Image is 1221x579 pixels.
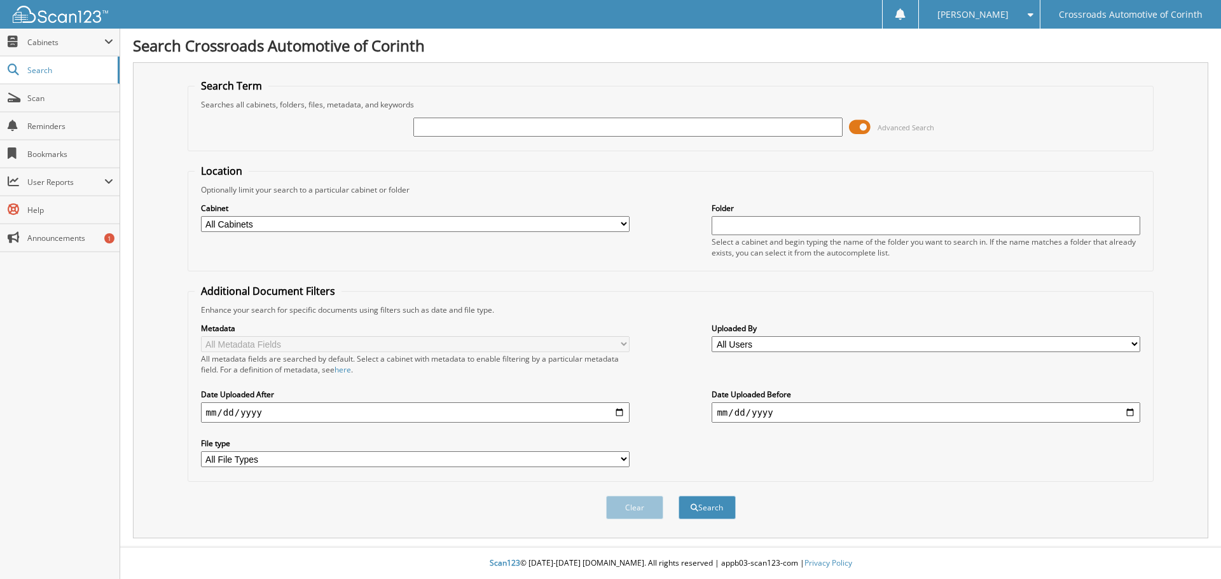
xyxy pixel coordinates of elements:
div: Select a cabinet and begin typing the name of the folder you want to search in. If the name match... [712,236,1140,258]
label: Folder [712,203,1140,214]
label: Date Uploaded Before [712,389,1140,400]
label: Cabinet [201,203,630,214]
div: Optionally limit your search to a particular cabinet or folder [195,184,1147,195]
input: start [201,402,630,423]
div: 1 [104,233,114,243]
div: All metadata fields are searched by default. Select a cabinet with metadata to enable filtering b... [201,353,630,375]
a: here [335,364,351,375]
button: Search [679,496,736,519]
label: File type [201,438,630,449]
input: end [712,402,1140,423]
span: Reminders [27,121,113,132]
div: Searches all cabinets, folders, files, metadata, and keywords [195,99,1147,110]
span: Announcements [27,233,113,243]
label: Uploaded By [712,323,1140,334]
legend: Search Term [195,79,268,93]
button: Clear [606,496,663,519]
span: Scan [27,93,113,104]
span: Crossroads Automotive of Corinth [1059,11,1203,18]
span: Scan123 [490,557,520,568]
a: Privacy Policy [804,557,852,568]
label: Metadata [201,323,630,334]
div: Enhance your search for specific documents using filters such as date and file type. [195,304,1147,315]
img: scan123-logo-white.svg [13,6,108,23]
legend: Location [195,164,249,178]
span: Cabinets [27,37,104,48]
div: © [DATE]-[DATE] [DOMAIN_NAME]. All rights reserved | appb03-scan123-com | [120,548,1221,579]
span: [PERSON_NAME] [937,11,1009,18]
span: Help [27,205,113,215]
legend: Additional Document Filters [195,284,341,298]
span: Advanced Search [878,123,934,132]
label: Date Uploaded After [201,389,630,400]
span: User Reports [27,177,104,187]
span: Search [27,65,111,76]
h1: Search Crossroads Automotive of Corinth [133,35,1208,56]
span: Bookmarks [27,149,113,160]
